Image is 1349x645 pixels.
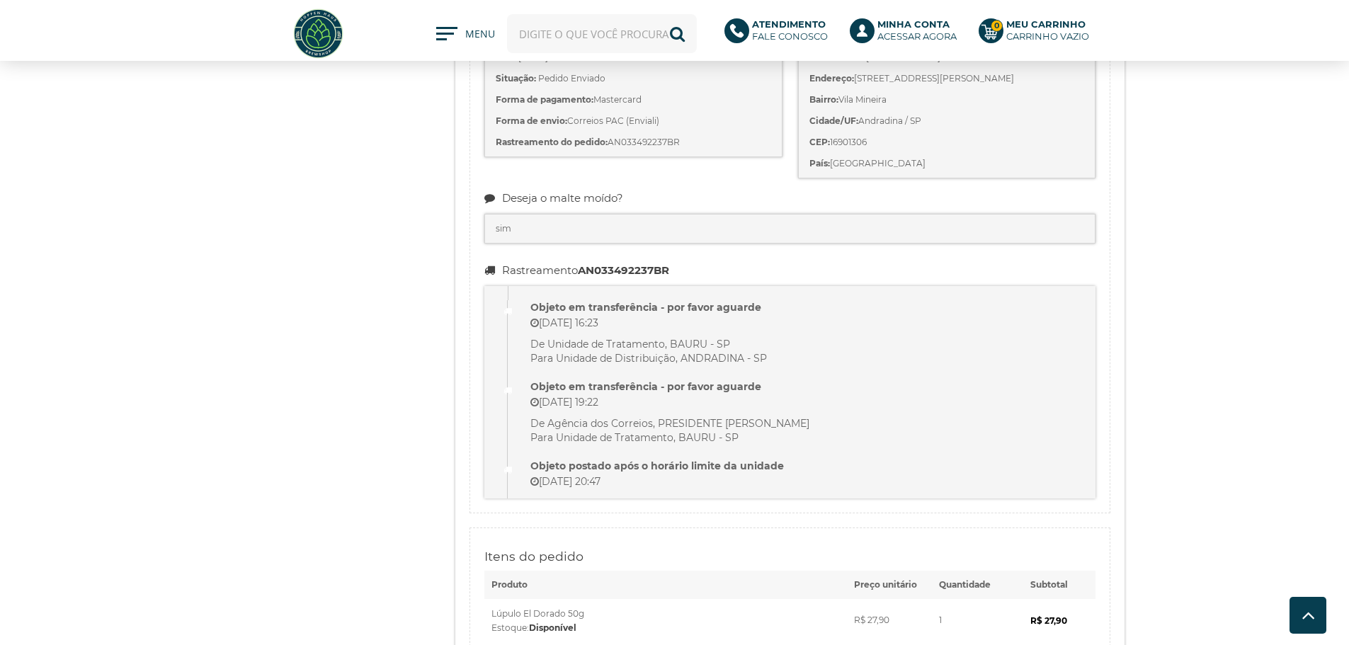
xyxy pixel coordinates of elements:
[877,18,957,42] p: Acessar agora
[847,571,931,599] th: Preço unitário
[530,474,1073,489] p: [DATE] 20:47
[752,18,826,30] b: Atendimento
[496,73,536,84] b: Situação:
[436,27,493,41] button: MENU
[752,18,828,42] p: Fale conosco
[491,608,584,619] span: Lúpulo El Dorado 50g
[496,94,593,105] b: Forma de pagamento:
[809,72,1085,86] li: [STREET_ADDRESS][PERSON_NAME]
[496,114,771,128] li: Correios PAC (Enviali)
[484,571,847,599] th: Produto
[724,18,836,50] a: AtendimentoFale conosco
[530,416,1073,459] p: De Agência dos Correios, PRESIDENTE [PERSON_NAME] Para Unidade de Tratamento, BAURU - SP
[491,622,576,633] span: Estoque:
[809,158,830,169] b: País:
[1023,571,1095,599] th: Subtotal
[809,156,1085,171] li: [GEOGRAPHIC_DATA]
[292,7,345,60] img: Hopfen Haus BrewShop
[530,460,784,472] strong: Objeto postado após o horário limite da unidade
[484,185,1095,210] legend: Deseja o malte moído?
[809,135,1085,149] li: 16901306
[1006,18,1086,30] b: Meu Carrinho
[496,137,608,147] b: Rastreamento do pedido:
[507,14,697,53] input: Digite o que você procura
[809,94,838,105] b: Bairro:
[496,222,1084,236] li: sim
[850,18,964,50] a: Minha ContaAcessar agora
[496,115,567,126] b: Forma de envio:
[1030,615,1067,626] strong: R$ 27,90
[484,549,1095,564] h4: Itens do pedido
[529,622,576,633] strong: Disponível
[484,258,1095,282] legend: Rastreamento
[809,93,1085,107] li: Vila Mineira
[530,301,761,314] strong: Objeto em transferência - por favor aguarde
[530,380,761,393] strong: Objeto em transferência - por favor aguarde
[465,27,493,48] span: MENU
[932,599,1024,642] td: 1
[530,316,1073,330] p: [DATE] 16:23
[809,115,858,126] b: Cidade/UF:
[578,263,669,277] strong: AN033492237BR
[1006,30,1089,42] div: Carrinho Vazio
[530,395,1073,409] p: [DATE] 19:22
[877,18,950,30] b: Minha Conta
[530,496,1073,510] p: Em Agência dos Correios, PRESIDENTE [PERSON_NAME]
[809,73,854,84] b: Endereço:
[496,135,771,149] li: AN033492237BR
[991,20,1003,32] strong: 0
[847,599,931,642] td: R$ 27,90
[496,93,771,107] li: Mastercard
[658,14,697,53] button: Buscar
[538,73,605,84] span: Pedido Enviado
[809,137,830,147] b: CEP:
[809,114,1085,128] li: Andradina / SP
[932,571,1024,599] th: Quantidade
[530,337,1073,379] p: De Unidade de Tratamento, BAURU - SP Para Unidade de Distribuição, ANDRADINA - SP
